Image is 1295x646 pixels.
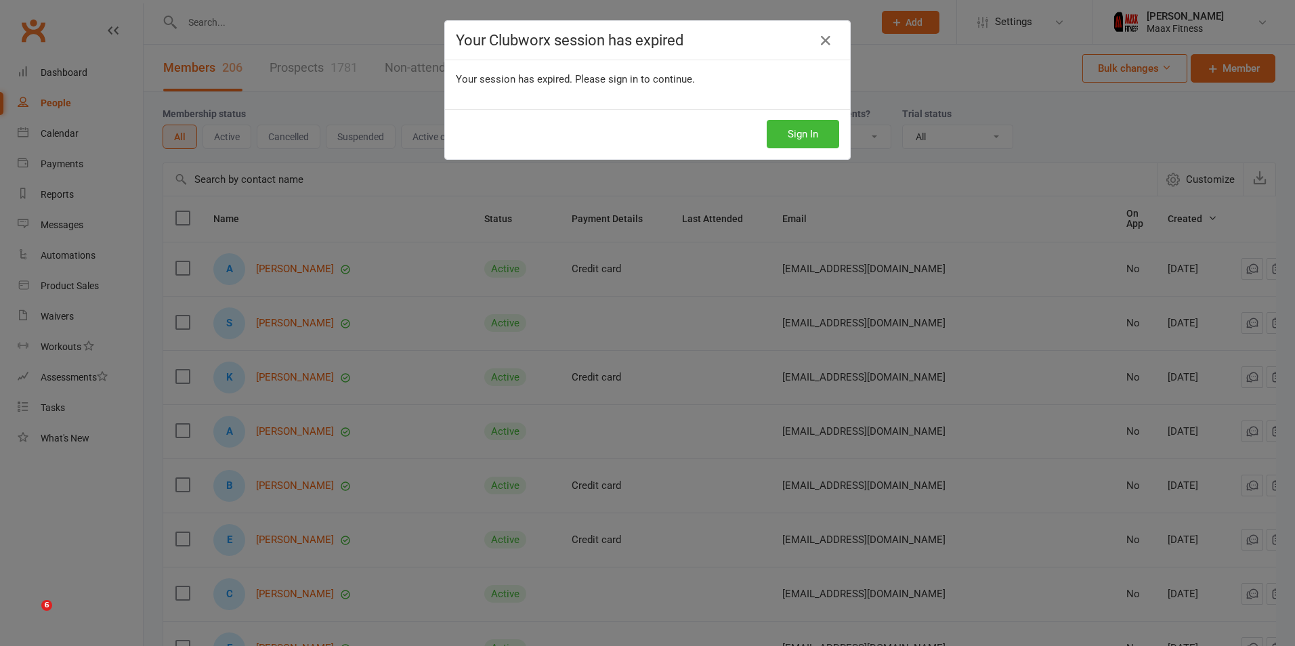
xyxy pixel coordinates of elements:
iframe: Intercom live chat [14,600,46,632]
button: Sign In [767,120,839,148]
a: Close [815,30,836,51]
span: 6 [41,600,52,611]
span: Your session has expired. Please sign in to continue. [456,73,695,85]
h4: Your Clubworx session has expired [456,32,839,49]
